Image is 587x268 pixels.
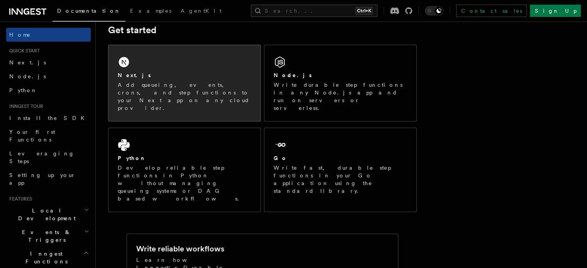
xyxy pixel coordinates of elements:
a: Your first Functions [6,125,91,147]
span: Node.js [9,73,46,79]
a: Node.jsWrite durable step functions in any Node.js app and run on servers or serverless. [264,45,417,121]
span: Examples [130,8,171,14]
h2: Go [274,154,288,162]
a: Install the SDK [6,111,91,125]
kbd: Ctrl+K [355,7,373,15]
span: Python [9,87,37,93]
a: Setting up your app [6,168,91,190]
a: Contact sales [456,5,527,17]
span: Setting up your app [9,172,76,186]
h2: Write reliable workflows [136,243,224,254]
span: Inngest tour [6,103,43,110]
a: Home [6,28,91,42]
p: Write durable step functions in any Node.js app and run on servers or serverless. [274,81,407,112]
a: GoWrite fast, durable step functions in your Go application using the standard library. [264,128,417,212]
span: Documentation [57,8,121,14]
a: Documentation [52,2,125,22]
span: Leveraging Steps [9,150,74,164]
button: Toggle dark mode [425,6,443,15]
p: Write fast, durable step functions in your Go application using the standard library. [274,164,407,195]
a: Get started [108,25,156,35]
a: Examples [125,2,176,21]
button: Events & Triggers [6,225,91,247]
span: Events & Triggers [6,228,84,244]
a: AgentKit [176,2,226,21]
span: Install the SDK [9,115,89,121]
h2: Next.js [118,71,151,79]
a: Next.js [6,56,91,69]
span: AgentKit [181,8,222,14]
a: Leveraging Steps [6,147,91,168]
span: Inngest Functions [6,250,83,265]
button: Local Development [6,204,91,225]
button: Search...Ctrl+K [251,5,377,17]
span: Your first Functions [9,129,55,143]
span: Local Development [6,207,84,222]
p: Develop reliable step functions in Python without managing queueing systems or DAG based workflows. [118,164,251,202]
a: Next.jsAdd queueing, events, crons, and step functions to your Next app on any cloud provider. [108,45,261,121]
span: Features [6,196,32,202]
a: Node.js [6,69,91,83]
h2: Node.js [274,71,312,79]
span: Home [9,31,31,39]
a: PythonDevelop reliable step functions in Python without managing queueing systems or DAG based wo... [108,128,261,212]
h2: Python [118,154,146,162]
a: Python [6,83,91,97]
a: Sign Up [530,5,581,17]
span: Quick start [6,48,40,54]
span: Next.js [9,59,46,66]
p: Add queueing, events, crons, and step functions to your Next app on any cloud provider. [118,81,251,112]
